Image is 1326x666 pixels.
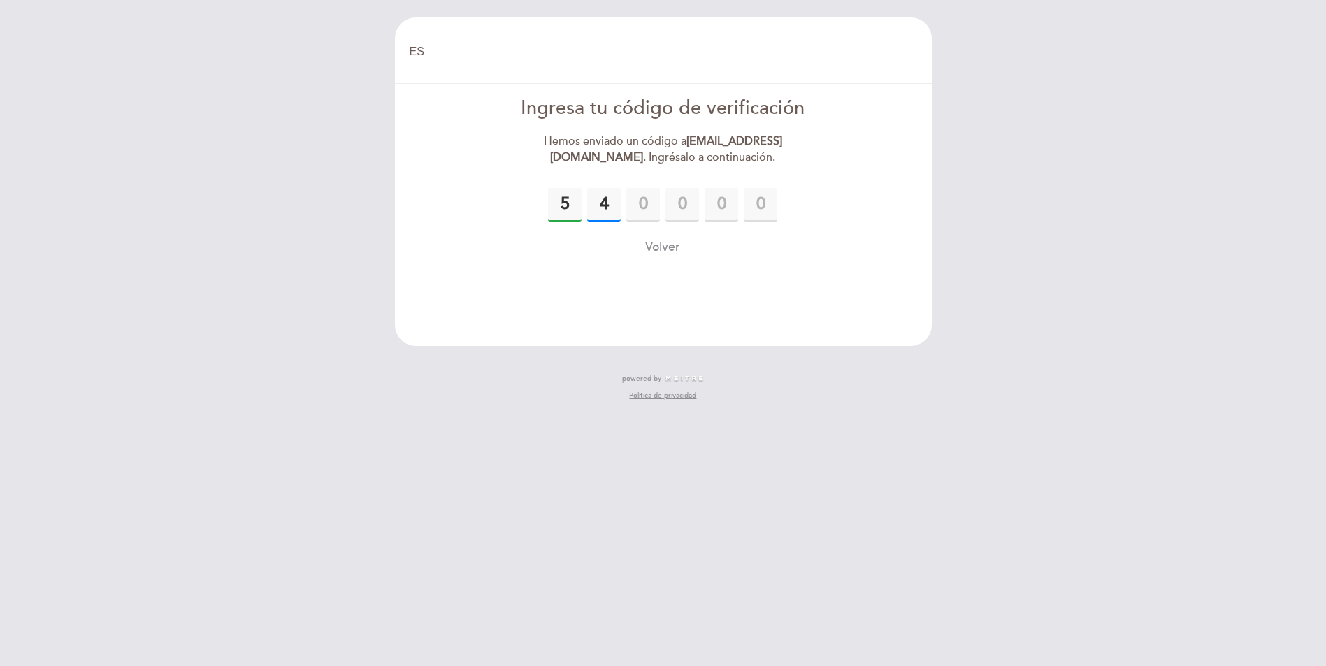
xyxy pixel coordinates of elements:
[629,391,696,400] a: Política de privacidad
[622,374,661,384] span: powered by
[548,188,582,222] input: 0
[503,133,823,166] div: Hemos enviado un código a . Ingrésalo a continuación.
[622,374,705,384] a: powered by
[665,375,705,382] img: MEITRE
[550,134,782,164] strong: [EMAIL_ADDRESS][DOMAIN_NAME]
[744,188,777,222] input: 0
[645,238,680,256] button: Volver
[587,188,621,222] input: 0
[705,188,738,222] input: 0
[626,188,660,222] input: 0
[665,188,699,222] input: 0
[503,95,823,122] div: Ingresa tu código de verificación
